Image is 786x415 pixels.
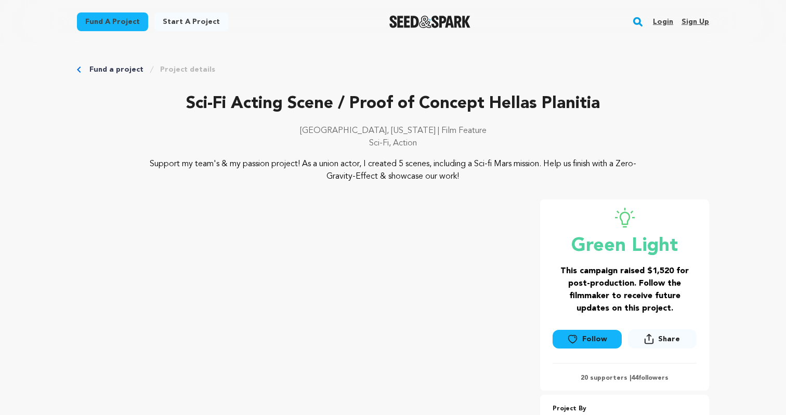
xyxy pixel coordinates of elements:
[553,330,621,349] a: Follow
[77,137,709,150] p: Sci-Fi, Action
[389,16,471,28] a: Seed&Spark Homepage
[553,403,697,415] p: Project By
[682,14,709,30] a: Sign up
[160,64,215,75] a: Project details
[77,91,709,116] p: Sci-Fi Acting Scene / Proof of Concept Hellas Planitia
[77,64,709,75] div: Breadcrumb
[628,329,697,353] span: Share
[658,334,680,344] span: Share
[154,12,228,31] a: Start a project
[89,64,143,75] a: Fund a project
[140,158,646,183] p: Support my team's & my passion project! As a union actor, I created 5 scenes, including a Sci-fi ...
[631,375,638,381] span: 44
[553,265,697,315] h3: This campaign raised $1,520 for post-production. Follow the filmmaker to receive future updates o...
[628,329,697,349] button: Share
[553,374,697,382] p: 20 supporters | followers
[653,14,673,30] a: Login
[77,125,709,137] p: [GEOGRAPHIC_DATA], [US_STATE] | Film Feature
[389,16,471,28] img: Seed&Spark Logo Dark Mode
[553,236,697,257] p: Green Light
[77,12,148,31] a: Fund a project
